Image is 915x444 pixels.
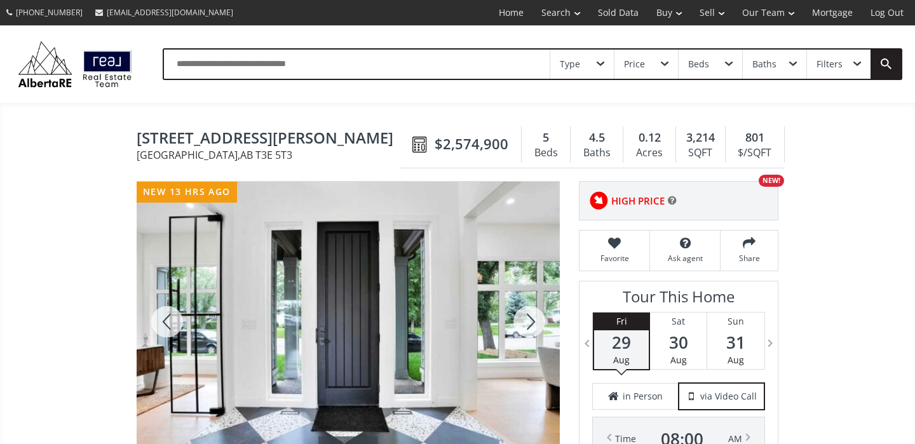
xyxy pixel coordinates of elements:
div: new 13 hrs ago [137,182,237,203]
div: SQFT [682,144,719,163]
div: Acres [630,144,668,163]
span: Aug [613,354,630,366]
span: $2,574,900 [435,134,508,154]
div: Price [624,60,645,69]
div: Filters [817,60,843,69]
div: Type [560,60,580,69]
div: Beds [528,144,564,163]
span: in Person [623,390,663,403]
span: [EMAIL_ADDRESS][DOMAIN_NAME] [107,7,233,18]
span: 29 [594,333,649,351]
span: via Video Call [700,390,757,403]
span: [PHONE_NUMBER] [16,7,83,18]
a: [EMAIL_ADDRESS][DOMAIN_NAME] [89,1,240,24]
span: Ask agent [656,253,714,264]
div: 0.12 [630,130,668,146]
div: 801 [732,130,778,146]
span: 6312 Lacombe Way SW [137,130,406,149]
span: Aug [728,354,744,366]
span: 3,214 [686,130,715,146]
h3: Tour This Home [592,288,765,312]
div: NEW! [759,175,784,187]
span: [GEOGRAPHIC_DATA] , AB T3E 5T3 [137,150,406,160]
div: $/SQFT [732,144,778,163]
div: 4.5 [577,130,616,146]
span: Aug [670,354,687,366]
div: Baths [752,60,776,69]
div: Fri [594,313,649,330]
div: Sun [707,313,764,330]
div: Sat [650,313,707,330]
span: Favorite [586,253,643,264]
span: Share [727,253,771,264]
img: Logo [13,38,137,90]
span: 31 [707,333,764,351]
span: 30 [650,333,707,351]
img: rating icon [586,188,611,213]
span: HIGH PRICE [611,194,665,208]
div: Beds [688,60,709,69]
div: Baths [577,144,616,163]
div: 5 [528,130,564,146]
